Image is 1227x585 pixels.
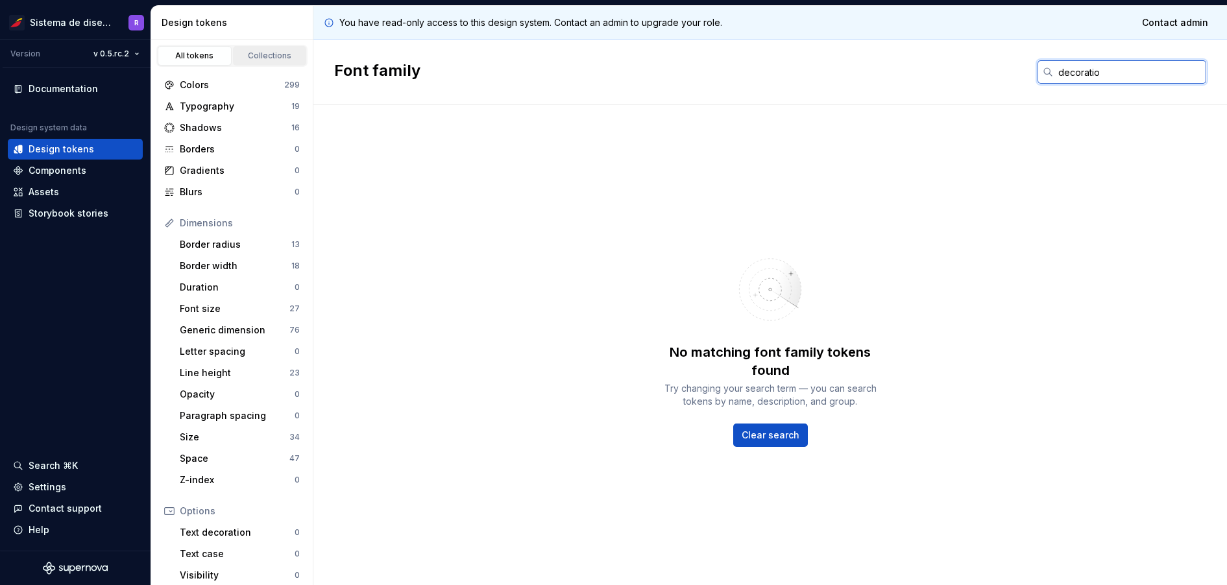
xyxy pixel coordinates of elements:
[8,477,143,497] a: Settings
[289,368,300,378] div: 23
[9,15,25,30] img: 55604660-494d-44a9-beb2-692398e9940a.png
[159,117,305,138] a: Shadows16
[175,522,305,543] a: Text decoration0
[8,78,143,99] a: Documentation
[29,459,78,472] div: Search ⌘K
[295,475,300,485] div: 0
[30,16,113,29] div: Sistema de diseño Iberia
[295,165,300,176] div: 0
[175,405,305,426] a: Paragraph spacing0
[175,543,305,564] a: Text case0
[180,238,291,251] div: Border radius
[29,207,108,220] div: Storybook stories
[29,523,49,536] div: Help
[295,389,300,400] div: 0
[180,281,295,294] div: Duration
[180,452,289,465] div: Space
[295,346,300,357] div: 0
[175,277,305,298] a: Duration0
[180,78,284,91] div: Colors
[295,527,300,538] div: 0
[8,160,143,181] a: Components
[29,502,102,515] div: Contact support
[295,570,300,580] div: 0
[653,382,887,408] div: Try changing your search term — you can search tokens by name, description, and group.
[237,51,302,61] div: Collections
[180,388,295,401] div: Opacity
[295,411,300,421] div: 0
[175,384,305,405] a: Opacity0
[159,96,305,117] a: Typography19
[291,261,300,271] div: 18
[295,282,300,292] div: 0
[88,45,145,63] button: v 0.5.rc.2
[43,562,108,575] svg: Supernova Logo
[8,182,143,202] a: Assets
[295,549,300,559] div: 0
[742,429,799,442] span: Clear search
[180,121,291,134] div: Shadows
[295,187,300,197] div: 0
[180,185,295,198] div: Blurs
[284,80,300,90] div: 299
[180,409,295,422] div: Paragraph spacing
[175,341,305,362] a: Letter spacing0
[10,123,87,133] div: Design system data
[180,259,291,272] div: Border width
[180,217,300,230] div: Dimensions
[339,16,722,29] p: You have read-only access to this design system. Contact an admin to upgrade your role.
[180,164,295,177] div: Gradients
[3,8,148,36] button: Sistema de diseño IberiaR
[733,424,808,447] button: Clear search
[1134,11,1217,34] a: Contact admin
[175,363,305,383] a: Line height23
[134,18,139,28] div: R
[180,505,300,518] div: Options
[180,366,289,379] div: Line height
[175,256,305,276] a: Border width18
[291,123,300,133] div: 16
[291,101,300,112] div: 19
[175,298,305,319] a: Font size27
[180,143,295,156] div: Borders
[180,473,295,486] div: Z-index
[93,49,129,59] span: v 0.5.rc.2
[180,431,289,444] div: Size
[291,239,300,250] div: 13
[29,82,98,95] div: Documentation
[175,427,305,448] a: Size34
[8,519,143,540] button: Help
[8,203,143,224] a: Storybook stories
[180,526,295,539] div: Text decoration
[175,320,305,340] a: Generic dimension76
[334,60,420,84] h2: Font family
[289,432,300,442] div: 34
[8,139,143,160] a: Design tokens
[1142,16,1208,29] span: Contact admin
[159,160,305,181] a: Gradients0
[29,185,59,198] div: Assets
[29,164,86,177] div: Components
[29,481,66,494] div: Settings
[180,569,295,582] div: Visibility
[289,453,300,464] div: 47
[653,343,887,379] div: No matching font family tokens found
[180,547,295,560] div: Text case
[289,304,300,314] div: 27
[162,51,227,61] div: All tokens
[29,143,94,156] div: Design tokens
[8,498,143,519] button: Contact support
[180,345,295,358] div: Letter spacing
[8,455,143,476] button: Search ⌘K
[289,325,300,335] div: 76
[1053,60,1206,84] input: Search in tokens...
[180,302,289,315] div: Font size
[162,16,308,29] div: Design tokens
[180,324,289,337] div: Generic dimension
[295,144,300,154] div: 0
[159,139,305,160] a: Borders0
[175,448,305,469] a: Space47
[159,75,305,95] a: Colors299
[159,182,305,202] a: Blurs0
